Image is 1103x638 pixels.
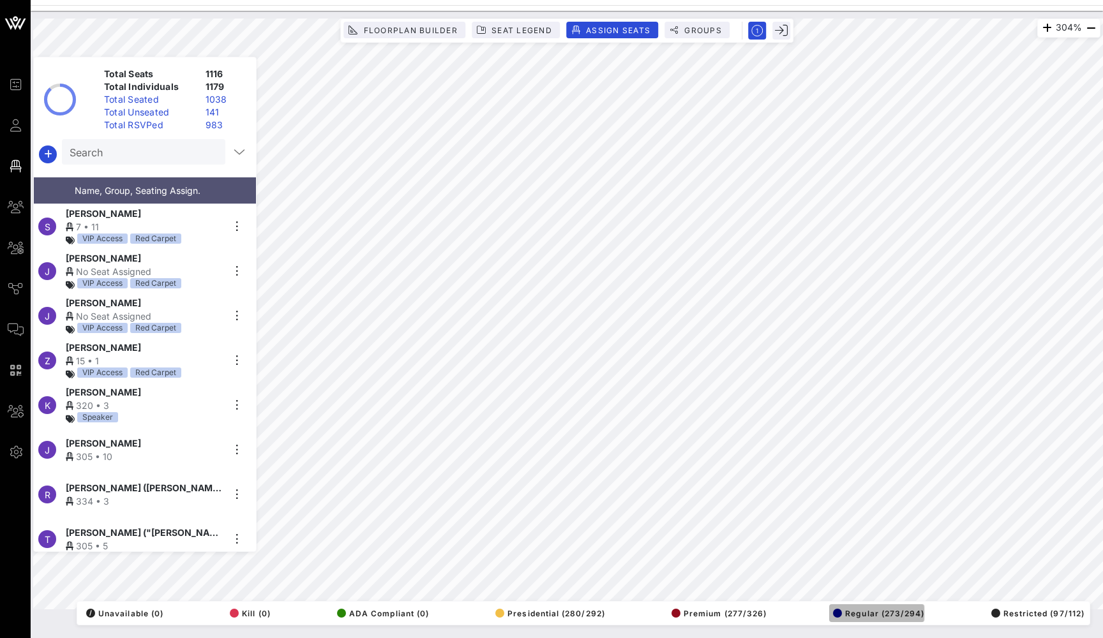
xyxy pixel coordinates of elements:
button: Presidential (280/292) [491,604,605,622]
span: [PERSON_NAME] [66,341,141,354]
span: Kill (0) [230,609,271,618]
div: No Seat Assigned [66,309,223,323]
span: Seat Legend [491,26,552,35]
div: Total Individuals [99,80,200,93]
button: Kill (0) [226,604,271,622]
div: VIP Access [77,278,128,288]
div: Total Unseated [99,106,200,119]
span: Presidential (280/292) [495,609,605,618]
span: Premium (277/326) [672,609,767,618]
div: VIP Access [77,367,128,378]
button: Groups [664,22,730,38]
span: S [45,221,50,232]
span: Unavailable (0) [86,609,163,618]
button: Floorplan Builder [343,22,465,38]
div: 15 • 1 [66,354,223,367]
span: [PERSON_NAME] [66,436,141,450]
div: 1116 [200,68,251,80]
span: [PERSON_NAME] [66,207,141,220]
span: J [45,311,50,322]
div: 305 • 10 [66,450,223,463]
span: [PERSON_NAME] [66,251,141,265]
span: Floorplan Builder [363,26,458,35]
div: Speaker [77,412,118,422]
span: J [45,445,50,456]
div: 320 • 3 [66,399,223,412]
div: Red Carpet [130,367,181,378]
span: Name, Group, Seating Assign. [75,185,200,196]
button: ADA Compliant (0) [333,604,429,622]
div: Red Carpet [130,278,181,288]
button: Restricted (97/112) [987,604,1084,622]
span: ADA Compliant (0) [337,609,429,618]
div: 983 [200,119,251,131]
span: K [45,400,50,411]
span: R [45,489,50,500]
div: 7 • 11 [66,220,223,234]
div: Total RSVPed [99,119,200,131]
div: Red Carpet [130,234,181,244]
div: Total Seated [99,93,200,106]
button: Seat Legend [472,22,560,38]
div: 305 • 5 [66,539,223,553]
div: No Seat Assigned [66,265,223,278]
div: VIP Access [77,234,128,244]
div: 141 [200,106,251,119]
div: 1038 [200,93,251,106]
span: [PERSON_NAME] ("[PERSON_NAME]") [PERSON_NAME] [66,526,223,539]
div: / [86,609,95,618]
button: /Unavailable (0) [82,604,163,622]
span: [PERSON_NAME] [66,296,141,309]
div: VIP Access [77,323,128,333]
button: Regular (273/294) [829,604,924,622]
span: Groups [684,26,722,35]
span: T [45,534,50,545]
div: 304% [1037,19,1100,38]
span: [PERSON_NAME] ([PERSON_NAME]) [66,481,223,494]
button: Premium (277/326) [668,604,767,622]
span: Assign Seats [585,26,650,35]
div: Total Seats [99,68,200,80]
span: Restricted (97/112) [991,609,1084,618]
span: Regular (273/294) [833,609,924,618]
button: Assign Seats [566,22,658,38]
div: Red Carpet [130,323,181,333]
span: J [45,266,50,277]
div: 1179 [200,80,251,93]
div: 334 • 3 [66,494,223,508]
span: [PERSON_NAME] [66,385,141,399]
span: Z [45,355,50,366]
